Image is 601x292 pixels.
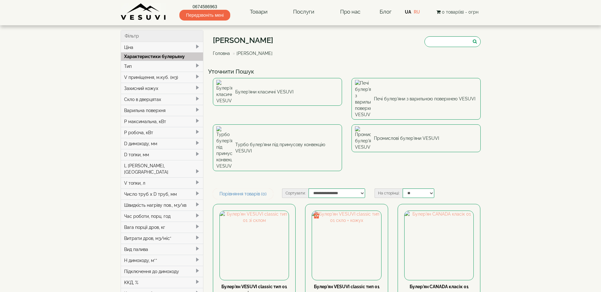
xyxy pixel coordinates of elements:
a: Послуги [287,5,321,19]
label: На сторінці: [375,188,403,198]
div: V топки, л [121,177,203,188]
img: Булер'яни класичні VESUVI [216,80,232,104]
div: Вага порції дров, кг [121,222,203,233]
a: Булер'ян CANADA класік 01 [410,284,469,289]
img: Завод VESUVI [121,3,166,21]
a: 0674586963 [179,3,230,10]
div: Скло в дверцятах [121,94,203,105]
h1: [PERSON_NAME] [213,36,277,45]
a: UA [405,9,411,15]
div: Вид палива [121,244,203,255]
div: Фільтр [121,30,203,42]
img: Промислові булер'яни VESUVI [355,126,371,150]
a: Порівняння товарів (0) [213,188,273,199]
a: Булер'яни класичні VESUVI Булер'яни класичні VESUVI [213,78,342,106]
div: Тип [121,61,203,72]
div: Швидкість нагріву пов., м3/хв [121,200,203,211]
span: 0 товар(ів) - 0грн [442,9,478,15]
h4: Уточнити Пошук [208,69,485,75]
div: P робоча, кВт [121,127,203,138]
a: Головна [213,51,230,56]
div: Витрати дров, м3/міс* [121,233,203,244]
div: Характеристики булерьяну [121,52,203,61]
a: Печі булер'яни з варильною поверхнею VESUVI Печі булер'яни з варильною поверхнею VESUVI [352,78,481,120]
div: Захисний кожух [121,83,203,94]
li: [PERSON_NAME] [231,50,273,57]
a: Турбо булер'яни під примусову конвекцію VESUVI Турбо булер'яни під примусову конвекцію VESUVI [213,124,342,171]
div: Час роботи, порц. год [121,211,203,222]
div: P максимальна, кВт [121,116,203,127]
a: Блог [380,9,392,15]
img: Печі булер'яни з варильною поверхнею VESUVI [355,80,371,118]
div: D димоходу, мм [121,138,203,149]
div: Ціна [121,42,203,53]
img: gift [313,212,320,218]
button: 0 товар(ів) - 0грн [435,9,480,15]
div: Число труб x D труб, мм [121,188,203,200]
img: Турбо булер'яни під примусову конвекцію VESUVI [216,126,232,169]
a: RU [414,9,420,15]
a: Промислові булер'яни VESUVI Промислові булер'яни VESUVI [352,124,481,152]
a: Товари [243,5,274,19]
img: Булер'ян CANADA класік 01 [405,211,473,280]
img: Булер'ян VESUVI classic тип 01 зі склом [220,211,289,280]
div: L [PERSON_NAME], [GEOGRAPHIC_DATA] [121,160,203,177]
span: Передзвоніть мені [179,10,230,21]
a: Про нас [334,5,367,19]
div: H димоходу, м** [121,255,203,266]
div: V приміщення, м.куб. (м3) [121,72,203,83]
label: Сортувати: [282,188,309,198]
div: Підключення до димоходу [121,266,203,277]
div: Варильна поверхня [121,105,203,116]
div: ККД, % [121,277,203,288]
img: Булер'ян VESUVI classic тип 01 скло + кожух [312,211,381,280]
div: D топки, мм [121,149,203,160]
